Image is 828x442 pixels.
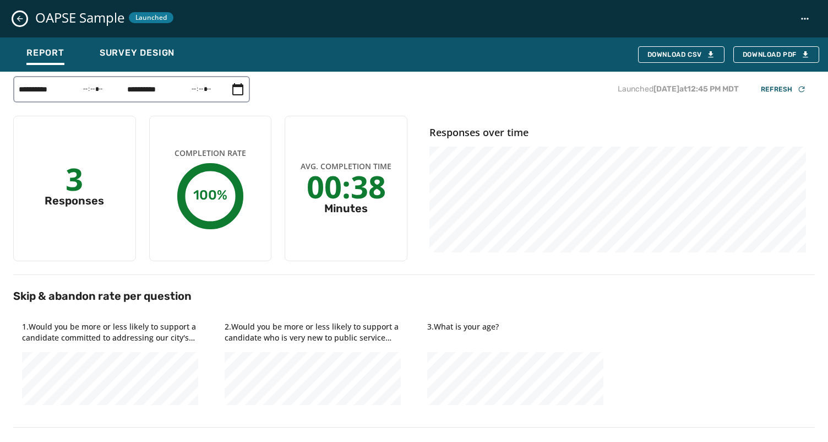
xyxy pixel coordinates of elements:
[9,9,359,21] body: Rich Text Area
[45,193,104,208] div: Responses
[429,125,806,140] h4: Responses over time
[761,85,806,94] div: Refresh
[647,50,715,59] div: Download CSV
[91,42,183,67] button: Survey Design
[225,321,401,343] h4: 2 . Would you be more or less likely to support a candidate who is very new to public service and...
[66,169,83,188] div: 3
[653,84,739,94] span: [DATE] at 12:45 PM MDT
[618,84,739,95] p: Launched
[100,47,175,58] span: Survey Design
[18,42,73,67] button: Report
[35,9,124,26] span: OAPSE Sample
[26,47,64,58] span: Report
[743,50,810,59] span: Download PDF
[733,46,819,63] button: Download PDF
[795,9,815,29] button: OAPSE Sample action menu
[301,161,391,172] span: Avg. Completion Time
[427,321,603,343] h4: 3 . What is your age?
[752,82,815,97] button: Refresh
[13,288,815,304] h2: Skip & abandon rate per question
[638,46,724,63] button: Download CSV
[193,187,227,203] text: 100%
[175,148,246,159] span: Completion Rate
[135,13,167,22] span: Launched
[324,201,368,216] div: Minutes
[22,321,198,343] h4: 1 . Would you be more or less likely to support a candidate committed to addressing our city's ne...
[307,176,386,196] div: 00:38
